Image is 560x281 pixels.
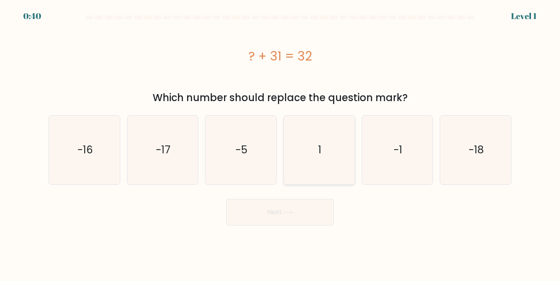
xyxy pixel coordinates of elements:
[77,143,93,157] text: -16
[469,143,484,157] text: -18
[511,10,537,22] div: Level 1
[156,143,170,157] text: -17
[394,143,402,157] text: -1
[318,143,321,157] text: 1
[226,199,334,225] button: Next
[236,143,247,157] text: -5
[23,10,41,22] div: 0:40
[54,90,506,105] div: Which number should replace the question mark?
[49,47,511,65] div: ? + 31 = 32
